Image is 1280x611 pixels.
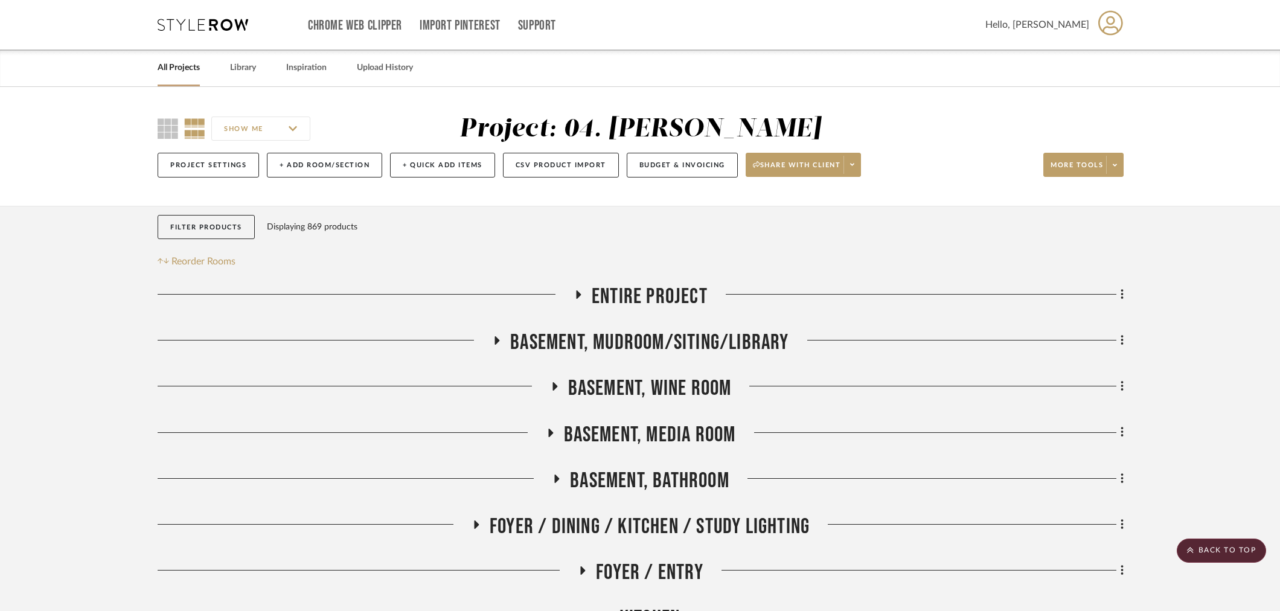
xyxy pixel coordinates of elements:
[357,60,413,76] a: Upload History
[390,153,495,178] button: + Quick Add Items
[420,21,501,31] a: Import Pinterest
[564,422,736,448] span: Basement, Media Room
[308,21,402,31] a: Chrome Web Clipper
[230,60,256,76] a: Library
[518,21,556,31] a: Support
[627,153,738,178] button: Budget & Invoicing
[158,215,255,240] button: Filter Products
[158,60,200,76] a: All Projects
[1177,539,1266,563] scroll-to-top-button: BACK TO TOP
[592,284,708,310] span: Entire Project
[985,18,1089,32] span: Hello, [PERSON_NAME]
[503,153,619,178] button: CSV Product Import
[171,254,235,269] span: Reorder Rooms
[158,254,235,269] button: Reorder Rooms
[1043,153,1124,177] button: More tools
[570,468,729,494] span: Basement, Bathroom
[459,117,821,142] div: Project: 04. [PERSON_NAME]
[158,153,259,178] button: Project Settings
[753,161,841,179] span: Share with client
[568,376,732,401] span: Basement, Wine Room
[286,60,327,76] a: Inspiration
[596,560,703,586] span: Foyer / Entry
[267,153,382,178] button: + Add Room/Section
[510,330,789,356] span: Basement, Mudroom/Siting/Library
[746,153,862,177] button: Share with client
[1051,161,1103,179] span: More tools
[267,215,357,239] div: Displaying 869 products
[490,514,810,540] span: Foyer / Dining / Kitchen / Study Lighting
